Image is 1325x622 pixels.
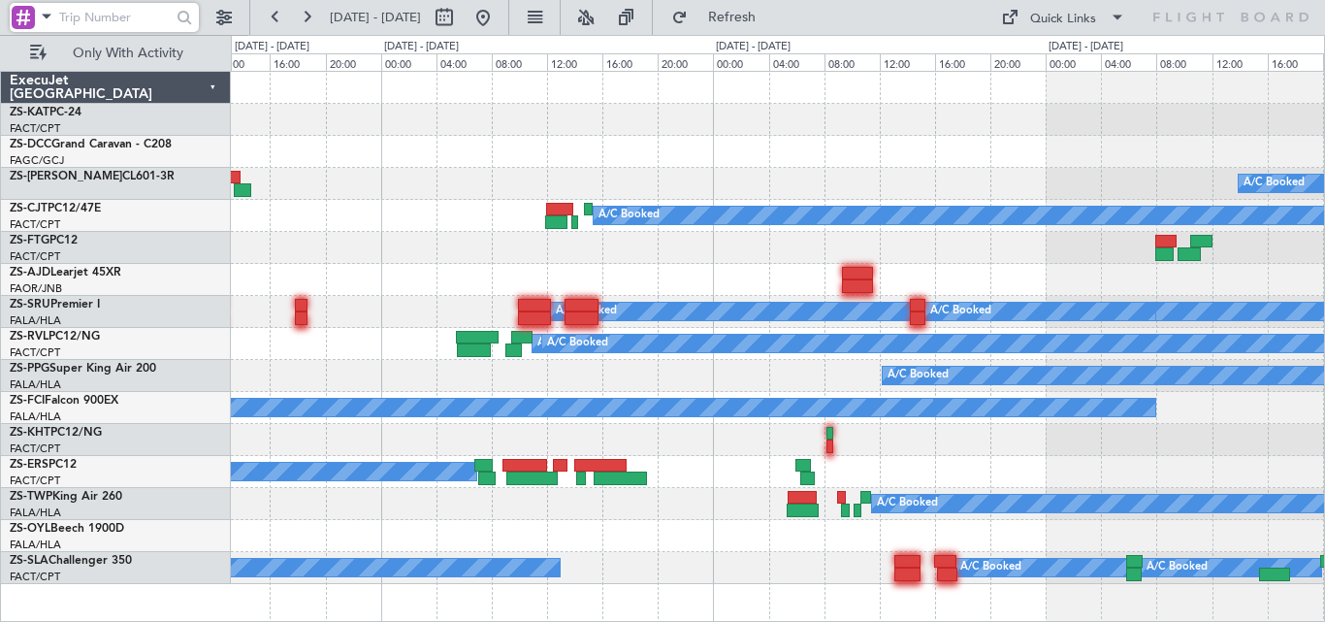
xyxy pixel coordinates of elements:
a: FALA/HLA [10,506,61,520]
div: 20:00 [990,53,1046,71]
span: ZS-FCI [10,395,45,407]
div: Quick Links [1030,10,1096,29]
a: FAOR/JNB [10,281,62,296]
button: Refresh [662,2,779,33]
span: ZS-OYL [10,523,50,535]
a: FACT/CPT [10,442,60,456]
a: ZS-[PERSON_NAME]CL601-3R [10,171,175,182]
div: 04:00 [1101,53,1156,71]
div: A/C Booked [960,553,1021,582]
div: A/C Booked [1244,169,1305,198]
div: 16:00 [270,53,325,71]
a: FACT/CPT [10,121,60,136]
div: A/C Booked [556,297,617,326]
div: A/C Booked [930,297,991,326]
div: 20:00 [658,53,713,71]
div: 00:00 [381,53,436,71]
a: ZS-ERSPC12 [10,459,77,471]
div: 00:00 [713,53,768,71]
a: ZS-RVLPC12/NG [10,331,100,343]
div: [DATE] - [DATE] [716,39,791,55]
div: 04:00 [436,53,492,71]
a: ZS-KHTPC12/NG [10,427,102,439]
div: 04:00 [769,53,824,71]
a: FALA/HLA [10,377,61,392]
div: A/C Booked [547,329,608,358]
div: [DATE] - [DATE] [235,39,309,55]
span: ZS-[PERSON_NAME] [10,171,122,182]
span: ZS-KHT [10,427,50,439]
a: FACT/CPT [10,570,60,584]
a: ZS-SRUPremier I [10,299,100,311]
a: ZS-FTGPC12 [10,235,78,246]
span: Only With Activity [50,47,205,60]
div: 00:00 [1046,53,1101,71]
a: ZS-OYLBeech 1900D [10,523,124,535]
span: ZS-PPG [10,363,49,375]
div: 16:00 [602,53,658,71]
a: FALA/HLA [10,409,61,424]
a: FACT/CPT [10,345,60,360]
span: ZS-KAT [10,107,49,118]
a: ZS-FCIFalcon 900EX [10,395,118,407]
div: A/C Booked [888,361,949,390]
div: 12:00 [1212,53,1268,71]
div: 12:00 [880,53,935,71]
a: ZS-DCCGrand Caravan - C208 [10,139,172,150]
div: 08:00 [1156,53,1212,71]
div: [DATE] - [DATE] [1049,39,1123,55]
a: FACT/CPT [10,217,60,232]
span: [DATE] - [DATE] [330,9,421,26]
span: ZS-FTG [10,235,49,246]
div: [DATE] - [DATE] [384,39,459,55]
span: ZS-SLA [10,555,48,567]
a: ZS-CJTPC12/47E [10,203,101,214]
div: 16:00 [935,53,990,71]
span: ZS-DCC [10,139,51,150]
div: 08:00 [824,53,880,71]
span: ZS-CJT [10,203,48,214]
input: Trip Number [59,3,171,32]
span: ZS-TWP [10,491,52,503]
a: ZS-SLAChallenger 350 [10,555,132,567]
button: Only With Activity [21,38,210,69]
div: 12:00 [547,53,602,71]
span: ZS-RVL [10,331,48,343]
span: ZS-AJD [10,267,50,278]
a: FACT/CPT [10,249,60,264]
a: FAGC/GCJ [10,153,64,168]
span: ZS-SRU [10,299,50,311]
a: FACT/CPT [10,474,60,488]
a: ZS-AJDLearjet 45XR [10,267,121,278]
div: A/C Booked [1147,553,1208,582]
span: ZS-ERS [10,459,48,471]
span: Refresh [692,11,773,24]
div: 16:00 [1268,53,1323,71]
a: ZS-PPGSuper King Air 200 [10,363,156,375]
div: A/C Booked [877,489,938,518]
a: ZS-KATPC-24 [10,107,81,118]
a: FALA/HLA [10,313,61,328]
button: Quick Links [991,2,1135,33]
div: 08:00 [492,53,547,71]
div: 12:00 [214,53,270,71]
div: 20:00 [326,53,381,71]
div: A/C Booked [537,329,598,358]
div: A/C Booked [598,201,660,230]
a: ZS-TWPKing Air 260 [10,491,122,503]
a: FALA/HLA [10,538,61,552]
